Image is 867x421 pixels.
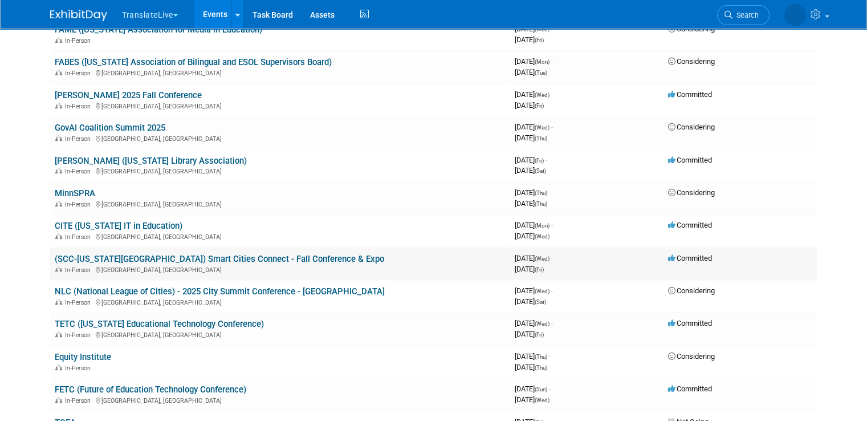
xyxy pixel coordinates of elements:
span: (Wed) [535,321,549,327]
span: (Fri) [535,331,544,338]
img: In-Person Event [55,135,62,141]
span: [DATE] [515,352,551,361]
span: In-Person [65,168,94,175]
span: (Wed) [535,256,549,262]
div: [GEOGRAPHIC_DATA], [GEOGRAPHIC_DATA] [55,101,506,110]
div: [GEOGRAPHIC_DATA], [GEOGRAPHIC_DATA] [55,330,506,339]
a: MinnSPRA [55,188,95,199]
span: Considering [668,286,715,295]
span: - [551,221,553,229]
span: Considering [668,123,715,131]
span: - [551,286,553,295]
span: In-Person [65,103,94,110]
a: FAME ([US_STATE] Association for Media in Education) [55,25,262,35]
span: (Thu) [535,354,547,360]
img: In-Person Event [55,37,62,43]
span: (Fri) [535,37,544,43]
span: (Sun) [535,386,547,392]
span: [DATE] [515,35,544,44]
span: In-Person [65,299,94,306]
span: [DATE] [515,90,553,99]
span: (Wed) [535,288,549,294]
span: - [551,319,553,327]
img: In-Person Event [55,266,62,272]
span: (Thu) [535,190,547,196]
img: In-Person Event [55,70,62,75]
span: (Sat) [535,168,546,174]
span: [DATE] [515,319,553,327]
div: [GEOGRAPHIC_DATA], [GEOGRAPHIC_DATA] [55,395,506,404]
span: [DATE] [515,166,546,175]
span: - [549,352,551,361]
a: FABES ([US_STATE] Association of Bilingual and ESOL Supervisors Board) [55,57,332,67]
img: Mikaela Quigley [784,4,806,26]
a: CITE ([US_STATE] IT in Education) [55,221,182,231]
span: In-Person [65,70,94,77]
span: [DATE] [515,68,547,76]
span: - [549,188,551,197]
span: (Thu) [535,365,547,371]
span: (Mon) [535,59,549,65]
a: Search [717,5,770,25]
span: (Wed) [535,397,549,403]
span: [DATE] [515,123,553,131]
span: [DATE] [515,133,547,142]
span: [DATE] [515,363,547,371]
a: Equity Institute [55,352,111,362]
a: NLC (National League of Cities) - 2025 City Summit Conference - [GEOGRAPHIC_DATA] [55,286,385,297]
span: [DATE] [515,232,549,240]
span: In-Person [65,37,94,44]
span: (Wed) [535,26,549,33]
span: Considering [668,57,715,66]
span: Considering [668,188,715,197]
span: In-Person [65,266,94,274]
img: In-Person Event [55,299,62,305]
span: [DATE] [515,199,547,208]
div: [GEOGRAPHIC_DATA], [GEOGRAPHIC_DATA] [55,265,506,274]
span: - [551,123,553,131]
span: In-Person [65,331,94,339]
span: (Tue) [535,70,547,76]
a: (SCC-[US_STATE][GEOGRAPHIC_DATA]) Smart Cities Connect - Fall Conference & Expo [55,254,384,264]
span: [DATE] [515,286,553,295]
div: [GEOGRAPHIC_DATA], [GEOGRAPHIC_DATA] [55,199,506,208]
img: In-Person Event [55,397,62,403]
span: Committed [668,254,712,262]
span: Considering [668,352,715,361]
span: [DATE] [515,254,553,262]
a: [PERSON_NAME] 2025 Fall Conference [55,90,202,100]
span: (Wed) [535,233,549,240]
span: In-Person [65,365,94,372]
img: In-Person Event [55,201,62,207]
span: Committed [668,156,712,164]
span: In-Person [65,233,94,241]
img: In-Person Event [55,331,62,337]
span: (Fri) [535,266,544,273]
span: [DATE] [515,395,549,404]
span: Committed [668,221,712,229]
span: (Fri) [535,157,544,164]
a: [PERSON_NAME] ([US_STATE] Library Association) [55,156,247,166]
span: (Wed) [535,124,549,131]
span: Search [732,11,759,19]
span: [DATE] [515,265,544,273]
span: [DATE] [515,188,551,197]
span: [DATE] [515,57,553,66]
span: [DATE] [515,384,551,393]
div: [GEOGRAPHIC_DATA], [GEOGRAPHIC_DATA] [55,232,506,241]
img: In-Person Event [55,365,62,370]
div: [GEOGRAPHIC_DATA], [GEOGRAPHIC_DATA] [55,297,506,306]
span: (Wed) [535,92,549,98]
span: In-Person [65,135,94,143]
img: ExhibitDay [50,10,107,21]
a: TETC ([US_STATE] Educational Technology Conference) [55,319,264,329]
span: [DATE] [515,156,547,164]
img: In-Person Event [55,103,62,108]
span: (Fri) [535,103,544,109]
div: [GEOGRAPHIC_DATA], [GEOGRAPHIC_DATA] [55,166,506,175]
span: [DATE] [515,221,553,229]
span: In-Person [65,397,94,404]
span: [DATE] [515,101,544,110]
span: (Thu) [535,201,547,207]
a: FETC (Future of Education Technology Conference) [55,384,246,395]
